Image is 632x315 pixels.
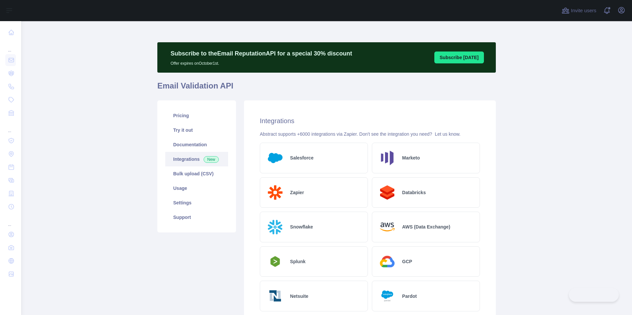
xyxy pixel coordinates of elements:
a: Integrations New [165,152,228,166]
img: Logo [377,217,397,237]
button: Invite users [560,5,598,16]
div: ... [5,120,16,133]
a: Pricing [165,108,228,123]
div: ... [5,40,16,53]
h2: Zapier [290,189,304,196]
h1: Email Validation API [157,81,496,96]
a: Try it out [165,123,228,137]
a: Documentation [165,137,228,152]
h2: Netsuite [290,293,308,299]
div: ... [5,214,16,227]
h2: Splunk [290,258,306,265]
h2: Databricks [402,189,426,196]
img: Logo [265,183,285,202]
span: Invite users [571,7,596,15]
img: Logo [377,183,397,202]
a: Settings [165,195,228,210]
a: Usage [165,181,228,195]
h2: Salesforce [290,155,314,161]
h2: GCP [402,258,412,265]
h2: Pardot [402,293,417,299]
img: Logo [377,148,397,168]
button: Subscribe [DATE] [434,52,484,63]
p: Subscribe to the Email Reputation API for a special 30 % discount [171,49,352,58]
img: Logo [377,252,397,271]
h2: Snowflake [290,224,313,230]
img: Logo [265,148,285,168]
a: Bulk upload (CSV) [165,166,228,181]
h2: AWS (Data Exchange) [402,224,450,230]
div: Abstract supports +6000 integrations via Zapier. Don't see the integration you need? [260,131,480,137]
img: Logo [265,286,285,306]
h2: Marketo [402,155,420,161]
h2: Integrations [260,116,480,125]
a: Let us know. [435,131,460,137]
iframe: Toggle Customer Support [569,288,619,302]
p: Offer expires on October 1st. [171,58,352,66]
span: New [204,156,219,163]
img: Logo [265,217,285,237]
img: Logo [265,254,285,269]
a: Support [165,210,228,225]
img: Logo [377,286,397,306]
